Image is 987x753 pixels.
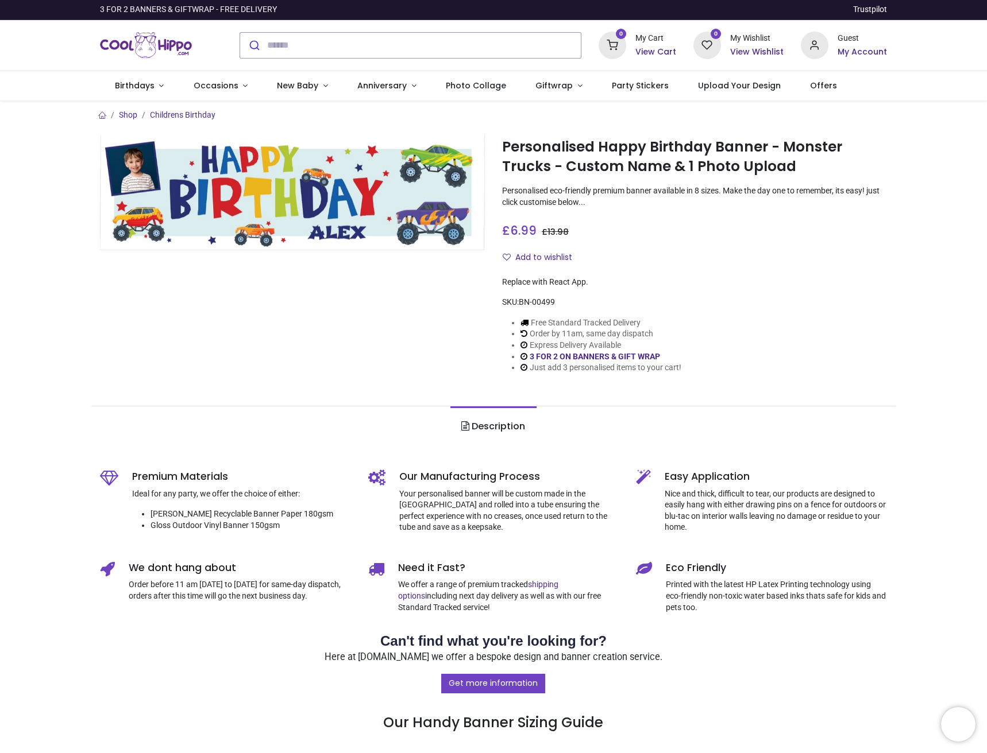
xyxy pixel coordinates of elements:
[535,80,573,91] span: Giftwrap
[941,707,976,742] iframe: Brevo live chat
[119,110,137,119] a: Shop
[441,674,545,693] a: Get more information
[519,297,555,306] span: BN-00499
[100,673,887,733] h3: Our Handy Banner Sizing Guide
[838,46,887,58] a: My Account
[132,488,351,500] p: Ideal for any party, we offer the choice of either:
[502,137,887,177] h1: Personalised Happy Birthday Banner - Monster Trucks - Custom Name & 1 Photo Upload
[521,328,681,340] li: Order by 11am, same day dispatch
[666,579,887,613] p: Printed with the latest HP Latex Printing technology using eco-friendly non-toxic water based ink...
[693,40,721,49] a: 0
[503,253,511,261] i: Add to wishlist
[151,509,351,520] li: [PERSON_NAME] Recyclable Banner Paper 180gsm
[100,29,192,61] a: Logo of Cool Hippo
[100,651,887,664] p: Here at [DOMAIN_NAME] we offer a bespoke design and banner creation service.
[151,520,351,531] li: Gloss Outdoor Vinyl Banner 150gsm
[100,4,277,15] div: 3 FOR 2 BANNERS & GIFTWRAP - FREE DELIVERY
[616,29,627,40] sup: 0
[100,71,179,101] a: Birthdays
[450,406,536,447] a: Description
[666,561,887,575] h5: Eco Friendly
[263,71,343,101] a: New Baby
[548,226,569,238] span: 13.98
[542,226,569,238] span: £
[132,469,351,484] h5: Premium Materials
[502,297,887,308] div: SKU:
[194,80,238,91] span: Occasions
[665,488,887,533] p: Nice and thick, difficult to tear, our products are designed to easily hang with either drawing p...
[510,222,537,239] span: 6.99
[100,631,887,651] h2: Can't find what you're looking for?
[150,110,215,119] a: Childrens Birthday
[446,80,506,91] span: Photo Collage
[612,80,669,91] span: Party Stickers
[599,40,626,49] a: 0
[240,33,267,58] button: Submit
[730,46,784,58] a: View Wishlist
[521,71,597,101] a: Giftwrap
[277,80,318,91] span: New Baby
[521,340,681,351] li: Express Delivery Available
[502,185,887,208] p: Personalised eco-friendly premium banner available in 8 sizes. Make the day one to remember, its ...
[521,317,681,329] li: Free Standard Tracked Delivery
[698,80,781,91] span: Upload Your Design
[100,29,192,61] img: Cool Hippo
[521,362,681,374] li: Just add 3 personalised items to your cart!
[665,469,887,484] h5: Easy Application
[398,561,619,575] h5: Need it Fast?
[853,4,887,15] a: Trustpilot
[730,33,784,44] div: My Wishlist
[838,33,887,44] div: Guest
[179,71,263,101] a: Occasions
[711,29,722,40] sup: 0
[342,71,431,101] a: Anniversary
[129,561,351,575] h5: We dont hang about
[398,579,619,613] p: We offer a range of premium tracked including next day delivery as well as with our free Standard...
[129,579,351,601] p: Order before 11 am [DATE] to [DATE] for same-day dispatch, orders after this time will go the nex...
[100,135,485,250] img: Personalised Happy Birthday Banner - Monster Trucks - Custom Name & 1 Photo Upload
[502,248,582,267] button: Add to wishlistAdd to wishlist
[357,80,407,91] span: Anniversary
[635,46,676,58] a: View Cart
[399,469,619,484] h5: Our Manufacturing Process
[810,80,837,91] span: Offers
[530,352,660,361] a: 3 FOR 2 ON BANNERS & GIFT WRAP
[399,488,619,533] p: Your personalised banner will be custom made in the [GEOGRAPHIC_DATA] and rolled into a tube ensu...
[115,80,155,91] span: Birthdays
[502,277,887,288] div: Replace with React App.
[635,33,676,44] div: My Cart
[502,222,537,239] span: £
